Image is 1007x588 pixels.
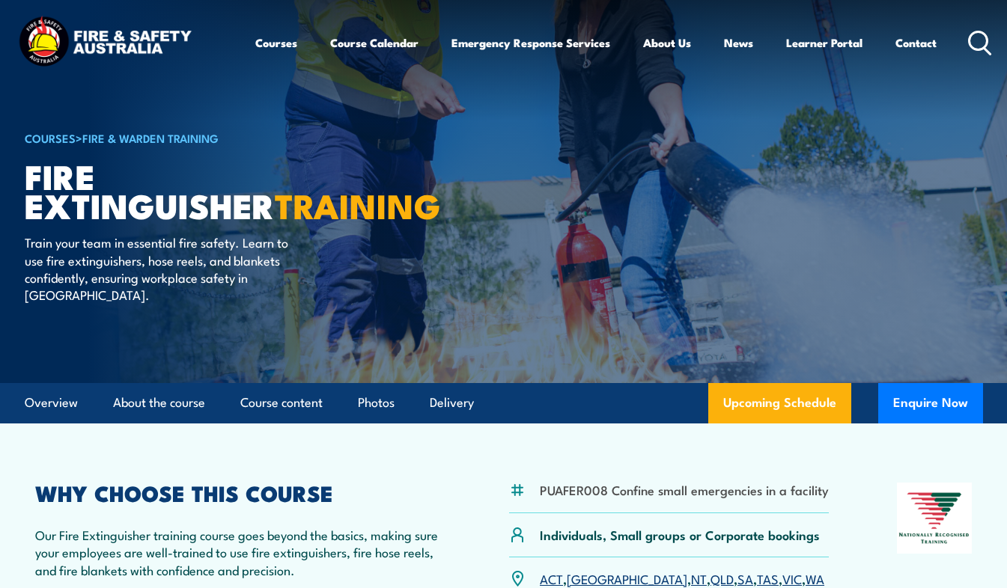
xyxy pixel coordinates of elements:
a: [GEOGRAPHIC_DATA] [567,569,687,587]
button: Enquire Now [878,383,983,423]
a: TAS [757,569,779,587]
p: Train your team in essential fire safety. Learn to use fire extinguishers, hose reels, and blanke... [25,233,298,304]
a: Learner Portal [786,25,863,61]
a: About Us [643,25,691,61]
a: Contact [895,25,937,61]
h2: WHY CHOOSE THIS COURSE [35,483,441,502]
a: Upcoming Schedule [708,383,851,423]
a: Photos [358,383,395,423]
li: PUAFER008 Confine small emergencies in a facility [540,481,829,498]
a: ACT [540,569,563,587]
h1: Fire Extinguisher [25,161,395,219]
a: SA [737,569,753,587]
a: Course content [240,383,323,423]
a: VIC [782,569,802,587]
h6: > [25,129,395,147]
a: COURSES [25,129,76,146]
a: Course Calendar [330,25,419,61]
p: Individuals, Small groups or Corporate bookings [540,526,820,543]
a: Courses [255,25,297,61]
a: NT [691,569,707,587]
a: Emergency Response Services [451,25,610,61]
p: Our Fire Extinguisher training course goes beyond the basics, making sure your employees are well... [35,526,441,578]
a: Delivery [430,383,474,423]
a: About the course [113,383,205,423]
a: Overview [25,383,78,423]
a: News [724,25,753,61]
a: WA [806,569,824,587]
a: Fire & Warden Training [82,129,219,146]
p: , , , , , , , [540,570,824,587]
strong: TRAINING [275,179,441,230]
img: Nationally Recognised Training logo. [897,483,972,554]
a: QLD [711,569,734,587]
